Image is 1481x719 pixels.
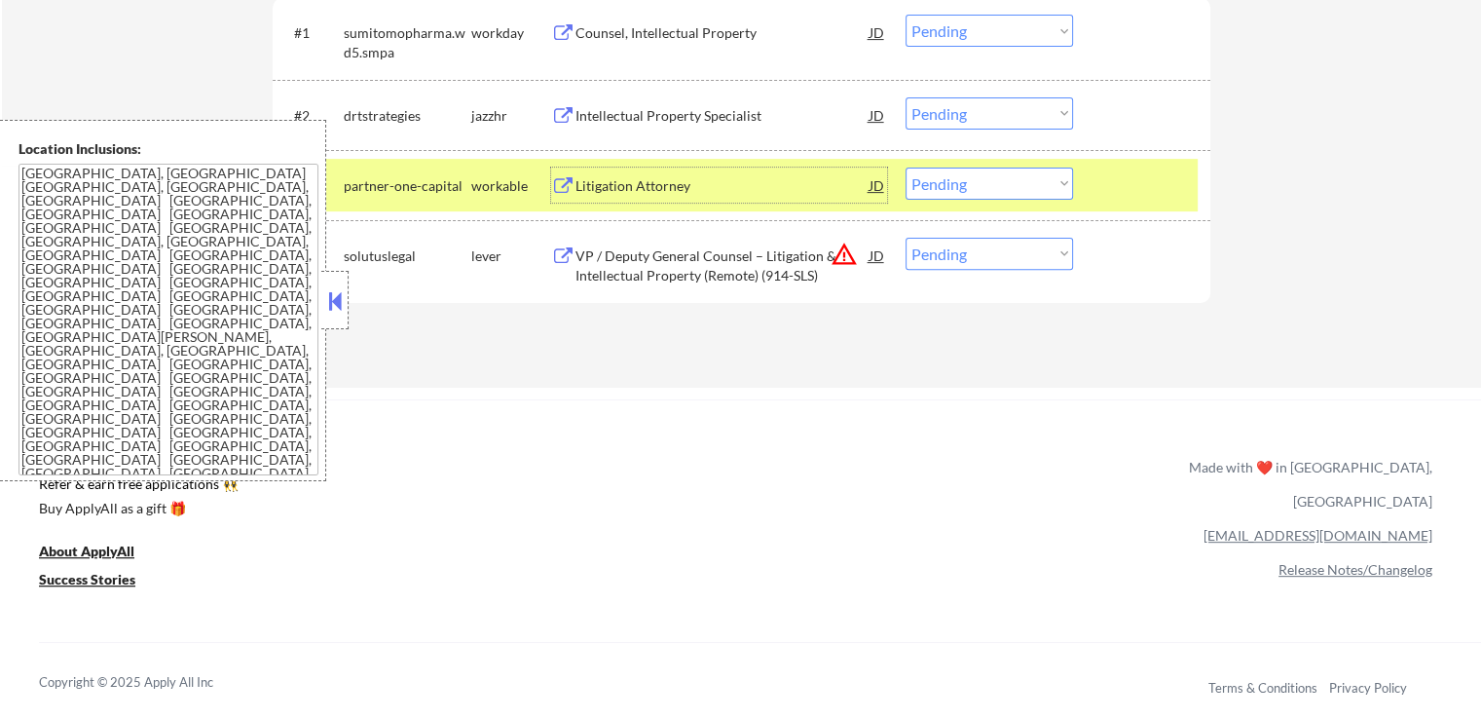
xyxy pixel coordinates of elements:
[39,498,234,522] a: Buy ApplyAll as a gift 🎁
[575,246,870,284] div: VP / Deputy General Counsel – Litigation & Intellectual Property (Remote) (914-SLS)
[575,23,870,43] div: Counsel, Intellectual Property
[471,106,551,126] div: jazzhr
[1278,561,1432,578] a: Release Notes/Changelog
[39,502,234,515] div: Buy ApplyAll as a gift 🎁
[831,241,858,268] button: warning_amber
[471,176,551,196] div: workable
[344,246,471,266] div: solutuslegal
[868,168,887,203] div: JD
[344,23,471,61] div: sumitomopharma.wd5.smpa
[39,477,782,498] a: Refer & earn free applications 👯‍♀️
[471,23,551,43] div: workday
[868,238,887,273] div: JD
[39,569,162,593] a: Success Stories
[1181,450,1432,518] div: Made with ❤️ in [GEOGRAPHIC_DATA], [GEOGRAPHIC_DATA]
[868,15,887,50] div: JD
[294,23,328,43] div: #1
[575,106,870,126] div: Intellectual Property Specialist
[294,106,328,126] div: #2
[39,571,135,587] u: Success Stories
[344,176,471,196] div: partner-one-capital
[1329,680,1407,696] a: Privacy Policy
[39,543,134,559] u: About ApplyAll
[19,139,318,159] div: Location Inclusions:
[344,106,471,126] div: drtstrategies
[39,673,263,693] div: Copyright © 2025 Apply All Inc
[1208,680,1317,696] a: Terms & Conditions
[471,246,551,266] div: lever
[39,541,162,565] a: About ApplyAll
[1203,527,1432,544] a: [EMAIL_ADDRESS][DOMAIN_NAME]
[868,97,887,132] div: JD
[575,176,870,196] div: Litigation Attorney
